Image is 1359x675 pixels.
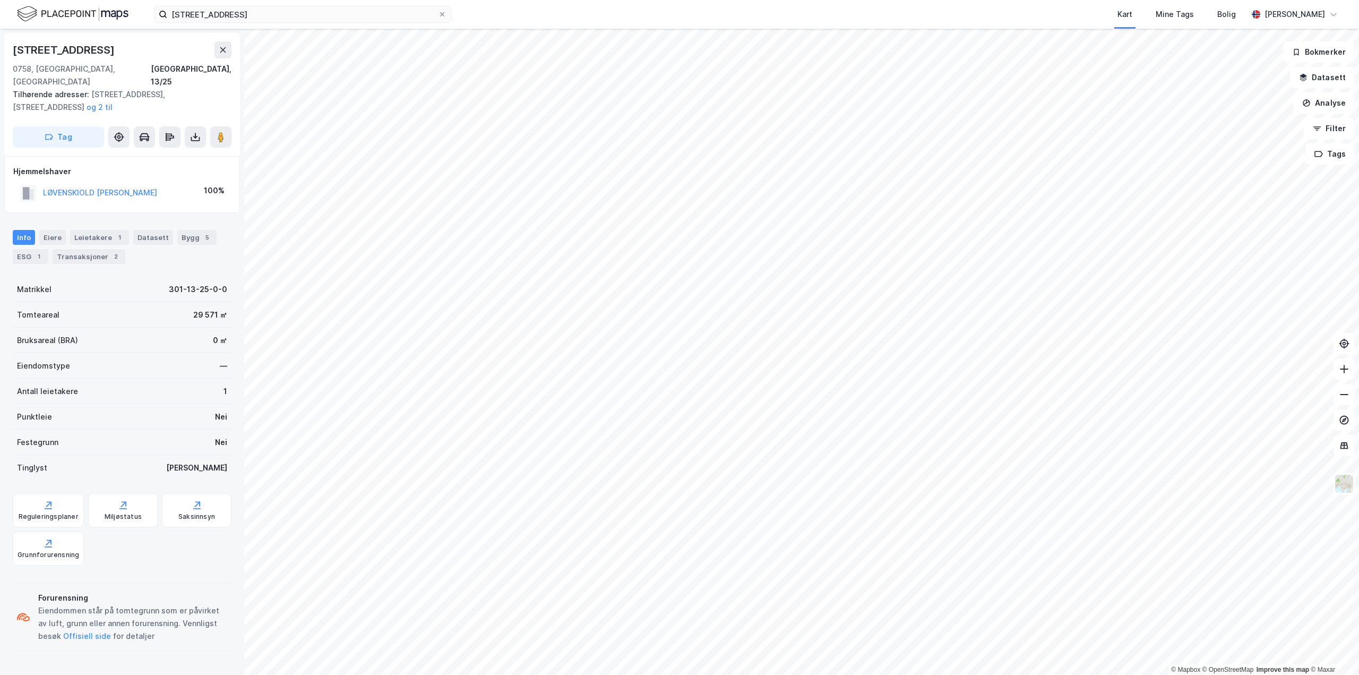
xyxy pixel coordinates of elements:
div: Nei [215,436,227,449]
div: 0758, [GEOGRAPHIC_DATA], [GEOGRAPHIC_DATA] [13,63,151,88]
button: Filter [1304,118,1355,139]
div: 100% [204,184,225,197]
div: Eiendommen står på tomtegrunn som er påvirket av luft, grunn eller annen forurensning. Vennligst ... [38,604,227,643]
div: Forurensning [38,592,227,604]
div: [GEOGRAPHIC_DATA], 13/25 [151,63,231,88]
div: 5 [202,232,212,243]
div: Bygg [177,230,217,245]
div: Festegrunn [17,436,58,449]
div: Tomteareal [17,309,59,321]
div: Reguleringsplaner [19,512,79,521]
input: Søk på adresse, matrikkel, gårdeiere, leietakere eller personer [167,6,438,22]
div: Antall leietakere [17,385,78,398]
div: [PERSON_NAME] [166,462,227,474]
button: Tag [13,126,104,148]
div: [PERSON_NAME] [1265,8,1325,21]
div: 1 [223,385,227,398]
button: Datasett [1290,67,1355,88]
div: Leietakere [70,230,129,245]
div: 0 ㎡ [213,334,227,347]
div: 1 [114,232,125,243]
div: ESG [13,249,48,264]
div: Grunnforurensning [18,551,79,559]
button: Analyse [1293,92,1355,114]
div: Punktleie [17,411,52,423]
a: Improve this map [1257,666,1309,673]
div: Eiere [39,230,66,245]
div: 2 [110,251,121,262]
button: Bokmerker [1283,41,1355,63]
div: Info [13,230,35,245]
div: Bruksareal (BRA) [17,334,78,347]
div: Datasett [133,230,173,245]
div: Hjemmelshaver [13,165,231,178]
div: [STREET_ADDRESS] [13,41,117,58]
button: Tags [1305,143,1355,165]
a: Mapbox [1171,666,1200,673]
div: Bolig [1217,8,1236,21]
iframe: Chat Widget [1306,624,1359,675]
div: Tinglyst [17,462,47,474]
div: Transaksjoner [53,249,125,264]
div: [STREET_ADDRESS], [STREET_ADDRESS] [13,88,223,114]
div: Miljøstatus [105,512,142,521]
div: 29 571 ㎡ [193,309,227,321]
div: Nei [215,411,227,423]
a: OpenStreetMap [1202,666,1254,673]
div: 301-13-25-0-0 [169,283,227,296]
div: Kart [1117,8,1132,21]
div: Saksinnsyn [178,512,215,521]
div: Eiendomstype [17,360,70,372]
div: 1 [33,251,44,262]
img: logo.f888ab2527a4732fd821a326f86c7f29.svg [17,5,128,23]
img: Z [1334,474,1354,494]
div: Mine Tags [1156,8,1194,21]
div: Matrikkel [17,283,51,296]
div: Kontrollprogram for chat [1306,624,1359,675]
span: Tilhørende adresser: [13,90,91,99]
div: — [220,360,227,372]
